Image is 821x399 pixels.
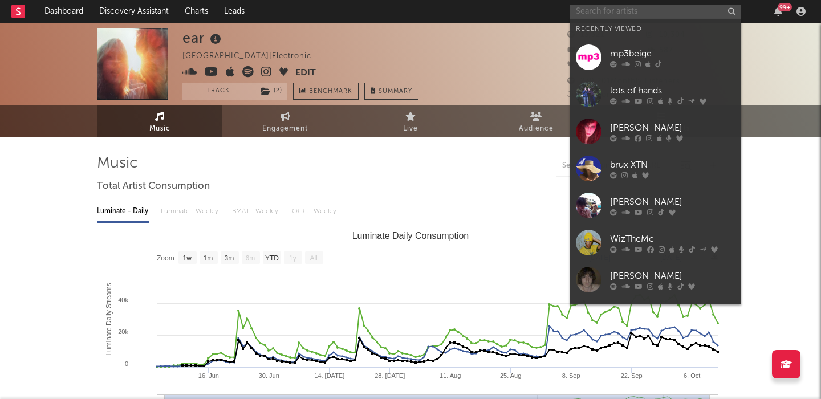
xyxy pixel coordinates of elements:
span: Audience [519,122,554,136]
a: WizTheMc [570,224,741,261]
div: mp3beige [610,47,735,60]
text: 14. [DATE] [314,372,344,379]
a: Music [97,105,222,137]
div: brux XTN [610,158,735,172]
span: Total Artist Consumption [97,180,210,193]
text: 11. Aug [440,372,461,379]
text: 28. [DATE] [375,372,405,379]
button: Edit [295,66,316,80]
span: Engagement [262,122,308,136]
div: ear [182,28,224,47]
span: 279,201 Monthly Listeners [567,78,680,85]
text: 22. Sep [621,372,643,379]
div: [PERSON_NAME] [610,269,735,283]
text: All [310,254,317,262]
text: YTD [265,254,279,262]
input: Search by song name or URL [556,161,677,170]
span: 13,321 [567,31,604,39]
span: ( 2 ) [254,83,288,100]
a: Audience [473,105,599,137]
a: [PERSON_NAME] [570,298,741,335]
span: 384 [567,62,595,70]
text: 1w [183,254,192,262]
a: Engagement [222,105,348,137]
button: (2) [254,83,287,100]
text: 8. Sep [562,372,580,379]
a: Live [348,105,473,137]
div: [PERSON_NAME] [610,195,735,209]
a: [PERSON_NAME] [570,113,741,150]
a: mp3beige [570,39,741,76]
div: lots of hands [610,84,735,97]
text: 16. Jun [198,372,219,379]
span: Live [403,122,418,136]
text: 3m [225,254,234,262]
button: Summary [364,83,418,100]
button: Track [182,83,254,100]
a: [PERSON_NAME] [570,187,741,224]
text: 6m [246,254,255,262]
a: lots of hands [570,76,741,113]
text: 0 [125,360,128,367]
input: Search for artists [570,5,741,19]
div: Luminate - Daily [97,202,149,221]
span: Jump Score: 94.8 [567,91,635,99]
text: Zoom [157,254,174,262]
text: 20k [118,328,128,335]
div: Recently Viewed [576,22,735,36]
text: 1m [204,254,213,262]
text: 1y [289,254,296,262]
a: Benchmark [293,83,359,100]
text: Luminate Daily Streams [105,283,113,355]
a: [PERSON_NAME] [570,261,741,298]
button: 99+ [774,7,782,16]
text: 25. Aug [500,372,521,379]
span: Benchmark [309,85,352,99]
div: 99 + [778,3,792,11]
text: 40k [118,296,128,303]
span: Summary [379,88,412,95]
div: [GEOGRAPHIC_DATA] | Electronic [182,50,324,63]
text: 6. Oct [684,372,700,379]
div: WizTheMc [610,232,735,246]
div: [PERSON_NAME] [610,121,735,135]
text: 30. Jun [259,372,279,379]
span: 3,050 [567,47,602,54]
span: Music [149,122,170,136]
a: brux XTN [570,150,741,187]
text: Luminate Daily Consumption [352,231,469,241]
